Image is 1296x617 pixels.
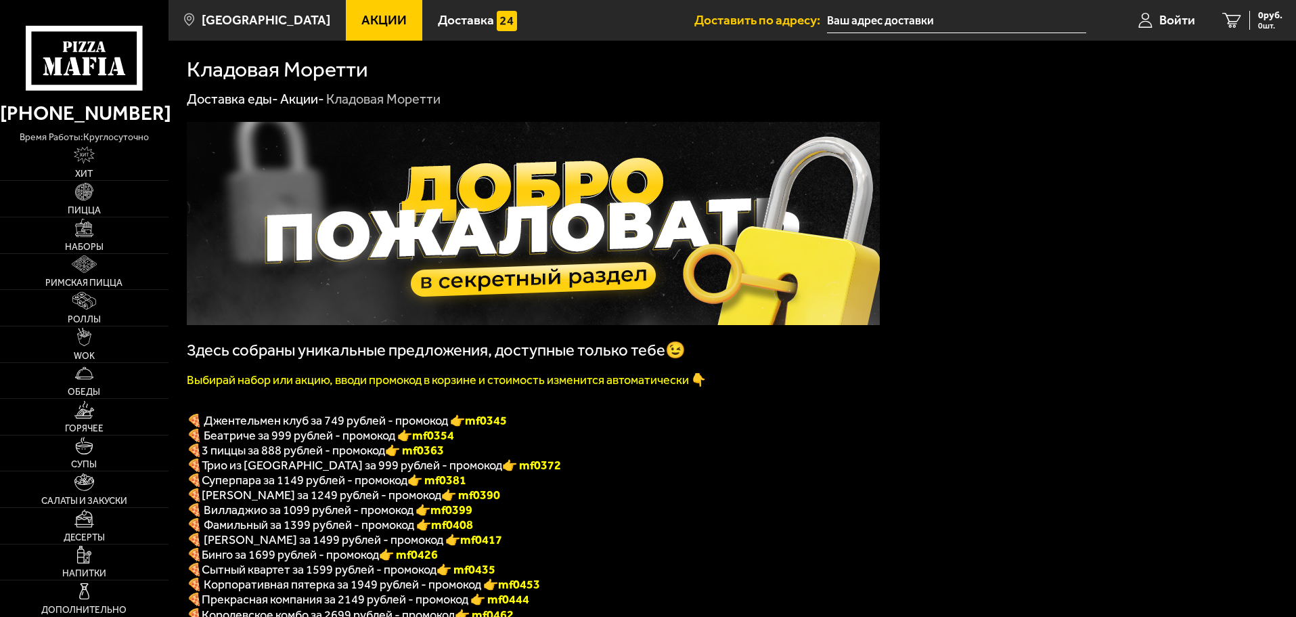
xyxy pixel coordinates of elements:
span: 🍕 Фамильный за 1399 рублей - промокод 👉 [187,517,473,532]
b: mf0408 [431,517,473,532]
span: Суперпара за 1149 рублей - промокод [202,473,407,488]
h1: Кладовая Моретти [187,59,368,81]
b: 🍕 [187,547,202,562]
span: 0 руб. [1258,11,1282,20]
span: [GEOGRAPHIC_DATA] [202,14,330,26]
span: Супы [71,460,97,469]
img: 1024x1024 [187,122,880,325]
b: mf0453 [498,577,540,592]
span: Акции [361,14,407,26]
span: Трио из [GEOGRAPHIC_DATA] за 999 рублей - промокод [202,458,502,473]
b: mf0417 [460,532,502,547]
b: 🍕 [187,488,202,503]
span: 🍕 Вилладжио за 1099 рублей - промокод 👉 [187,503,472,517]
font: Выбирай набор или акцию, вводи промокод в корзине и стоимость изменится автоматически 👇 [187,373,706,387]
b: mf0354 [412,428,454,443]
span: Обеды [68,387,100,397]
span: Дополнительно [41,605,127,615]
span: Доставить по адресу: [694,14,827,26]
font: 👉 mf0372 [502,458,561,473]
span: 🍕 Джентельмен клуб за 749 рублей - промокод 👉 [187,413,507,428]
span: 🍕 Беатриче за 999 рублей - промокод 👉 [187,428,454,443]
b: 👉 mf0435 [437,562,495,577]
font: 🍕 [187,473,202,488]
span: 0 шт. [1258,22,1282,30]
font: 👉 mf0363 [385,443,444,458]
b: mf0345 [465,413,507,428]
font: 👉 mf0444 [470,592,529,607]
font: 👉 mf0381 [407,473,466,488]
span: [PERSON_NAME] за 1249 рублей - промокод [202,488,441,503]
b: 👉 mf0426 [379,547,438,562]
a: Акции- [280,91,324,107]
span: Горячее [65,424,104,433]
a: Доставка еды- [187,91,278,107]
span: Напитки [62,569,106,578]
span: Войти [1159,14,1195,26]
span: Доставка [438,14,494,26]
img: 15daf4d41897b9f0e9f617042186c801.svg [497,11,517,31]
b: 🍕 [187,562,202,577]
font: 🍕 [187,458,202,473]
font: 🍕 [187,443,202,458]
span: Бинго за 1699 рублей - промокод [202,547,379,562]
b: 👉 mf0390 [441,488,500,503]
span: Салаты и закуски [41,496,127,506]
span: Пицца [68,206,101,215]
span: Десерты [64,533,105,542]
span: 🍕 [PERSON_NAME] за 1499 рублей - промокод 👉 [187,532,502,547]
span: Здесь собраны уникальные предложения, доступные только тебе😉 [187,341,686,360]
span: Наборы [65,242,104,252]
span: WOK [74,352,95,361]
span: Хит [75,169,93,179]
font: 🍕 [187,592,202,607]
span: 3 пиццы за 888 рублей - промокод [202,443,385,458]
span: Сытный квартет за 1599 рублей - промокод [202,562,437,577]
b: mf0399 [430,503,472,517]
div: Кладовая Моретти [326,91,441,108]
span: Роллы [68,315,101,324]
span: Римская пицца [45,278,122,288]
span: 🍕 Корпоративная пятерка за 1949 рублей - промокод 👉 [187,577,540,592]
span: Прекрасная компания за 2149 рублей - промокод [202,592,470,607]
input: Ваш адрес доставки [827,8,1086,33]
